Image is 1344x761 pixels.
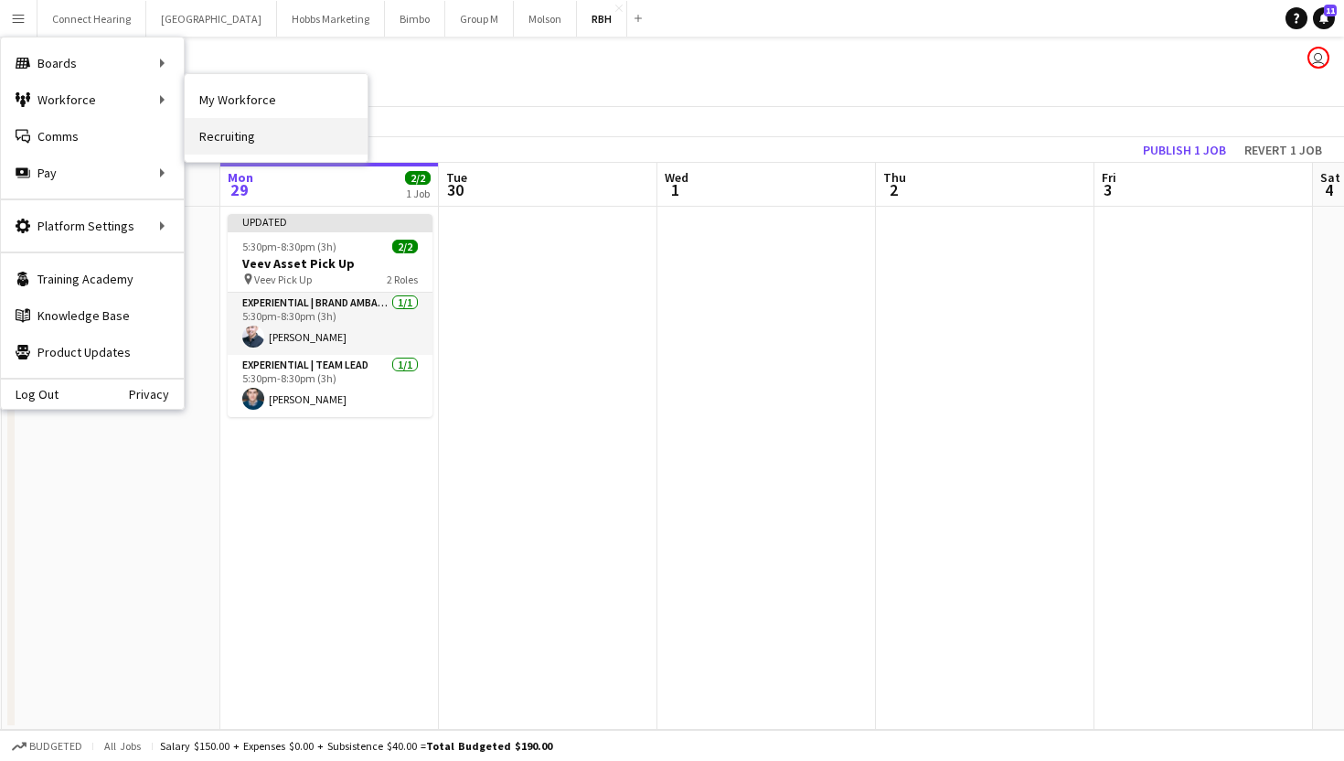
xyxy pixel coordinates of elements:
span: Budgeted [29,740,82,753]
button: Connect Hearing [37,1,146,37]
a: Training Academy [1,261,184,297]
button: [GEOGRAPHIC_DATA] [146,1,277,37]
button: Hobbs Marketing [277,1,385,37]
a: Log Out [1,387,59,402]
div: Workforce [1,81,184,118]
button: Molson [514,1,577,37]
a: My Workforce [185,81,368,118]
span: Fri [1102,169,1116,186]
span: 1 [662,179,688,200]
button: Bimbo [385,1,445,37]
div: Updated [228,214,432,229]
div: Boards [1,45,184,81]
app-card-role: Experiential | Brand Ambassador1/15:30pm-8:30pm (3h)[PERSON_NAME] [228,293,432,355]
app-user-avatar: Jamie Wong [1307,47,1329,69]
a: Recruiting [185,118,368,155]
button: RBH [577,1,627,37]
span: 2/2 [392,240,418,253]
button: Budgeted [9,736,85,756]
span: Veev Pick Up [254,273,312,286]
span: Sat [1320,169,1340,186]
span: Tue [446,169,467,186]
a: Comms [1,118,184,155]
a: Product Updates [1,334,184,370]
a: Knowledge Base [1,297,184,334]
app-job-card: Updated5:30pm-8:30pm (3h)2/2Veev Asset Pick Up Veev Pick Up2 RolesExperiential | Brand Ambassador... [228,214,432,417]
span: 4 [1317,179,1340,200]
span: 2 [880,179,906,200]
span: All jobs [101,739,144,753]
span: Wed [665,169,688,186]
h3: Veev Asset Pick Up [228,255,432,272]
a: 11 [1313,7,1335,29]
span: 5:30pm-8:30pm (3h) [242,240,336,253]
div: Salary $150.00 + Expenses $0.00 + Subsistence $40.00 = [160,739,552,753]
span: 11 [1324,5,1337,16]
span: Mon [228,169,253,186]
span: 29 [225,179,253,200]
button: Group M [445,1,514,37]
button: Revert 1 job [1237,138,1329,162]
span: Thu [883,169,906,186]
div: Pay [1,155,184,191]
span: Total Budgeted $190.00 [426,739,552,753]
div: 1 Job [406,187,430,200]
span: 2/2 [405,171,431,185]
span: 2 Roles [387,273,418,286]
div: Platform Settings [1,208,184,244]
a: Privacy [129,387,184,402]
button: Publish 1 job [1136,138,1233,162]
app-card-role: Experiential | Team Lead1/15:30pm-8:30pm (3h)[PERSON_NAME] [228,355,432,417]
span: 3 [1099,179,1116,200]
span: 30 [443,179,467,200]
